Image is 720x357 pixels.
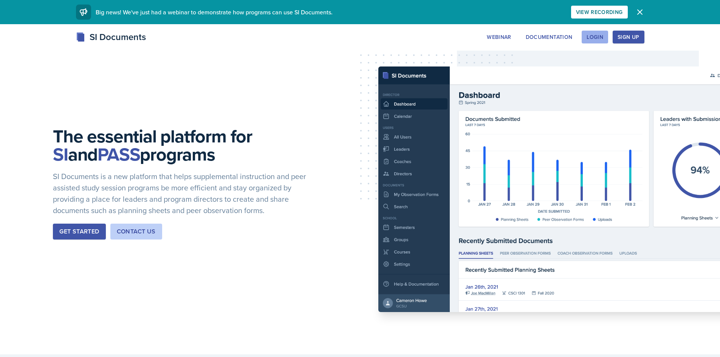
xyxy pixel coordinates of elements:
div: Webinar [487,34,511,40]
span: Big news! We've just had a webinar to demonstrate how programs can use SI Documents. [96,8,333,16]
button: Contact Us [110,224,162,240]
div: Login [587,34,603,40]
button: Login [582,31,608,43]
div: Contact Us [117,227,156,236]
button: Get Started [53,224,105,240]
button: Sign Up [613,31,644,43]
button: Webinar [482,31,516,43]
button: View Recording [571,6,628,19]
div: Get Started [59,227,99,236]
div: View Recording [576,9,623,15]
button: Documentation [521,31,578,43]
div: SI Documents [76,30,146,44]
div: Documentation [526,34,573,40]
div: Sign Up [618,34,639,40]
